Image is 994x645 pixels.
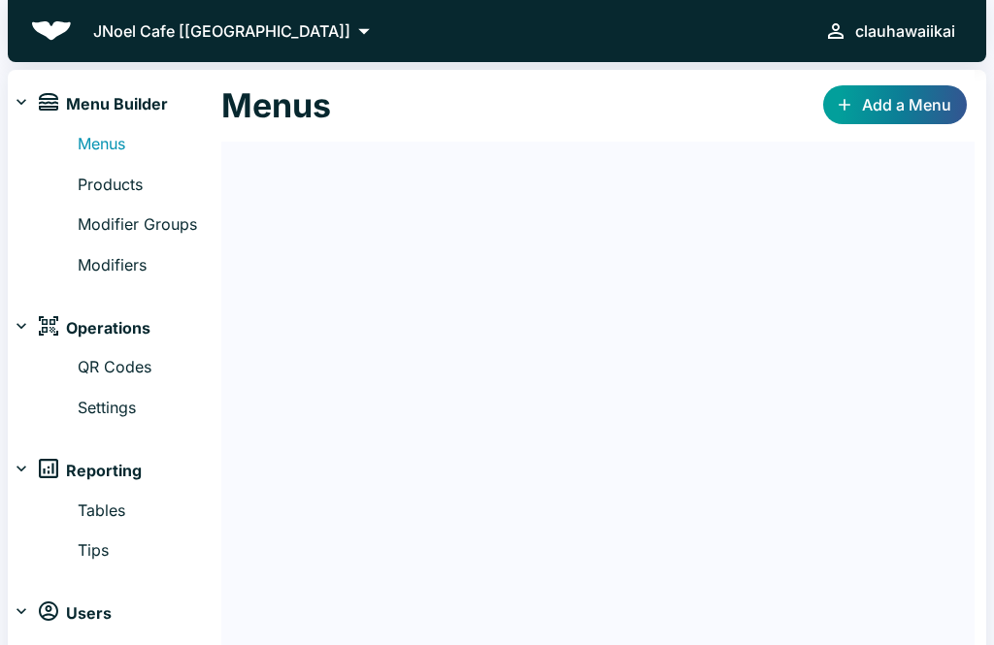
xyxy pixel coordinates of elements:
[823,85,967,124] button: Add a Menu
[66,316,150,341] span: Operations
[66,601,112,627] span: Users
[8,595,221,633] div: usersUsers
[78,173,221,198] a: Products
[816,12,963,50] button: clauhawaiikai
[8,452,221,491] div: reportsReporting
[87,16,383,46] button: JNoel Cafe [[GEOGRAPHIC_DATA]]
[78,499,221,524] a: Tables
[8,308,221,347] div: operationsOperations
[78,538,221,564] a: Tips
[78,396,221,421] a: Settings
[855,17,955,45] div: clauhawaiikai
[78,355,221,380] a: QR Codes
[93,19,350,43] p: JNoel Cafe [[GEOGRAPHIC_DATA]]
[66,459,142,484] span: Reporting
[78,132,221,157] a: Menus
[31,21,72,41] img: Beluga
[39,316,58,336] img: operations
[8,85,221,124] div: menuMenu Builder
[78,253,221,278] a: Modifiers
[66,92,168,117] span: Menu Builder
[78,212,221,238] a: Modifier Groups
[221,85,331,126] h1: Menus
[39,459,58,478] img: reports
[39,601,58,621] img: users
[39,93,58,111] img: menu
